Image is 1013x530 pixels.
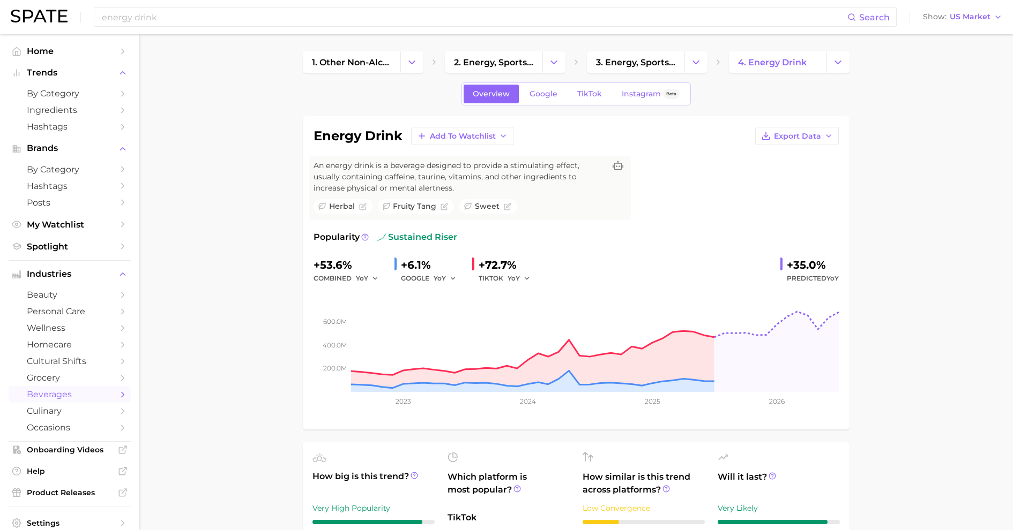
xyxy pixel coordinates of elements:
a: TikTok [568,85,611,103]
button: Change Category [400,51,423,73]
a: Onboarding Videos [9,442,131,458]
a: beverages [9,386,131,403]
a: Ingredients [9,102,131,118]
a: grocery [9,369,131,386]
div: +35.0% [787,256,839,274]
tspan: 2023 [396,397,411,405]
button: Brands [9,140,131,156]
tspan: 2025 [645,397,660,405]
button: Flag as miscategorized or irrelevant [359,203,367,210]
span: Hashtags [27,181,113,191]
span: Overview [473,89,510,99]
tspan: 2026 [769,397,785,405]
span: Spotlight [27,241,113,252]
span: by Category [27,164,113,175]
span: Settings [27,518,113,528]
span: Predicted [787,272,839,285]
a: Overview [464,85,519,103]
div: TIKTOK [479,272,538,285]
span: Product Releases [27,488,113,497]
span: sweet [475,201,500,212]
a: My Watchlist [9,216,131,233]
button: Change Category [826,51,850,73]
div: Very High Popularity [312,502,435,514]
span: by Category [27,88,113,99]
div: +53.6% [314,256,386,274]
span: beauty [27,290,113,300]
a: Product Releases [9,484,131,501]
img: SPATE [11,10,68,22]
span: Export Data [774,132,821,141]
button: YoY [434,272,457,285]
div: combined [314,272,386,285]
span: Which platform is most popular? [448,471,570,506]
button: Add to Watchlist [411,127,513,145]
a: homecare [9,336,131,353]
span: Home [27,46,113,56]
span: Add to Watchlist [430,132,496,141]
span: Will it last? [718,471,840,496]
span: Google [530,89,557,99]
span: Brands [27,143,113,153]
span: Trends [27,68,113,78]
span: TikTok [577,89,602,99]
span: 2. energy, sports & functional drinks [454,57,533,67]
span: YoY [508,274,520,283]
span: 3. energy, sports & functional drinks [596,57,675,67]
span: Popularity [314,231,360,244]
span: Instagram [622,89,661,99]
span: Show [923,14,947,20]
span: US Market [950,14,990,20]
span: sustained riser [377,231,457,244]
span: YoY [356,274,368,283]
a: by Category [9,85,131,102]
span: YoY [826,274,839,282]
span: personal care [27,306,113,316]
span: An energy drink is a beverage designed to provide a stimulating effect, usually containing caffei... [314,160,605,194]
span: Help [27,466,113,476]
span: herbal [329,201,355,212]
h1: energy drink [314,130,403,142]
a: culinary [9,403,131,419]
a: 3. energy, sports & functional drinks [587,51,684,73]
a: Home [9,43,131,59]
a: 1. other non-alcoholic beverages [303,51,400,73]
a: Spotlight [9,238,131,255]
button: YoY [508,272,531,285]
a: personal care [9,303,131,320]
a: 2. energy, sports & functional drinks [445,51,542,73]
button: Flag as miscategorized or irrelevant [441,203,448,210]
span: Industries [27,269,113,279]
span: My Watchlist [27,219,113,230]
span: Search [859,12,890,22]
tspan: 2024 [520,397,536,405]
span: 4. energy drink [738,57,807,67]
a: Hashtags [9,178,131,194]
div: Low Convergence [583,502,705,514]
span: culinary [27,406,113,416]
span: homecare [27,339,113,350]
a: beauty [9,286,131,303]
div: 3 / 10 [583,520,705,524]
span: How big is this trend? [312,470,435,496]
button: Trends [9,65,131,81]
button: ShowUS Market [920,10,1005,24]
a: Help [9,463,131,479]
button: Industries [9,266,131,282]
button: YoY [356,272,379,285]
span: How similar is this trend across platforms? [583,471,705,496]
span: Ingredients [27,105,113,115]
div: 9 / 10 [312,520,435,524]
span: occasions [27,422,113,433]
span: beverages [27,389,113,399]
button: Export Data [755,127,839,145]
span: 1. other non-alcoholic beverages [312,57,391,67]
span: wellness [27,323,113,333]
button: Change Category [684,51,707,73]
a: 4. energy drink [729,51,826,73]
a: Hashtags [9,118,131,135]
span: Beta [666,89,676,99]
span: TikTok [448,511,570,524]
span: cultural shifts [27,356,113,366]
span: Posts [27,198,113,208]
